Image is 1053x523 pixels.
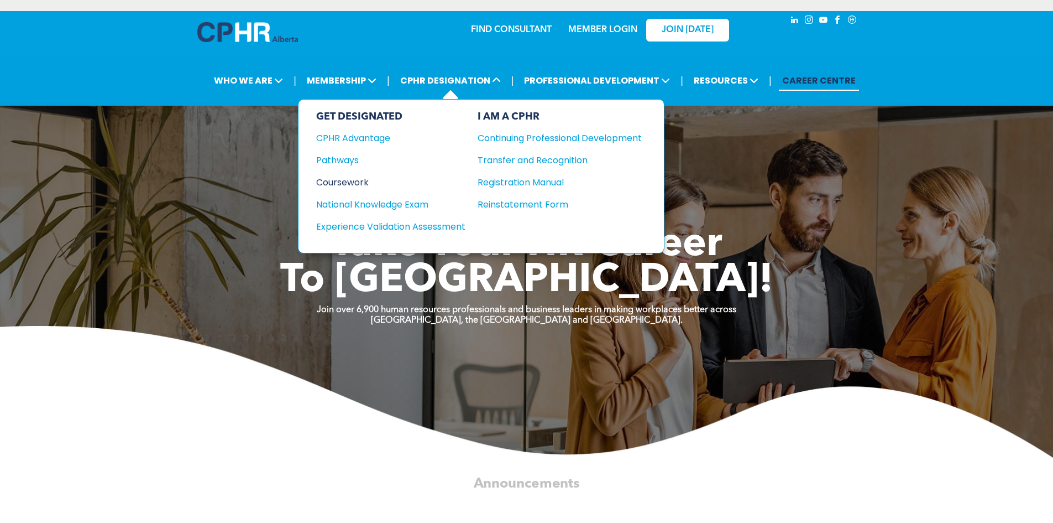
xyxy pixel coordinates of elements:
[521,70,673,91] span: PROFESSIONAL DEVELOPMENT
[316,198,450,211] div: National Knowledge Exam
[646,19,729,42] a: JOIN [DATE]
[478,175,642,189] a: Registration Manual
[478,153,642,167] a: Transfer and Recognition
[397,70,504,91] span: CPHR DESIGNATION
[316,220,450,234] div: Experience Validation Assessment
[662,25,714,35] span: JOIN [DATE]
[478,111,642,123] div: I AM A CPHR
[316,153,465,167] a: Pathways
[316,175,450,189] div: Coursework
[680,69,683,92] li: |
[211,70,286,91] span: WHO WE ARE
[316,198,465,211] a: National Knowledge Exam
[846,14,858,29] a: Social network
[478,198,642,211] a: Reinstatement Form
[387,69,390,92] li: |
[769,69,772,92] li: |
[474,477,580,491] span: Announcements
[478,175,625,189] div: Registration Manual
[690,70,762,91] span: RESOURCES
[317,305,736,314] strong: Join over 6,900 human resources professionals and business leaders in making workplaces better ac...
[371,316,683,325] strong: [GEOGRAPHIC_DATA], the [GEOGRAPHIC_DATA] and [GEOGRAPHIC_DATA].
[818,14,830,29] a: youtube
[294,69,296,92] li: |
[316,153,450,167] div: Pathways
[316,131,450,145] div: CPHR Advantage
[471,25,552,34] a: FIND CONSULTANT
[511,69,514,92] li: |
[316,220,465,234] a: Experience Validation Assessment
[478,131,642,145] a: Continuing Professional Development
[803,14,815,29] a: instagram
[316,131,465,145] a: CPHR Advantage
[197,22,298,42] img: A blue and white logo for cp alberta
[478,131,625,145] div: Continuing Professional Development
[280,261,773,301] span: To [GEOGRAPHIC_DATA]!
[303,70,380,91] span: MEMBERSHIP
[789,14,801,29] a: linkedin
[568,25,637,34] a: MEMBER LOGIN
[478,153,625,167] div: Transfer and Recognition
[779,70,859,91] a: CAREER CENTRE
[478,198,625,211] div: Reinstatement Form
[832,14,844,29] a: facebook
[316,111,465,123] div: GET DESIGNATED
[316,175,465,189] a: Coursework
